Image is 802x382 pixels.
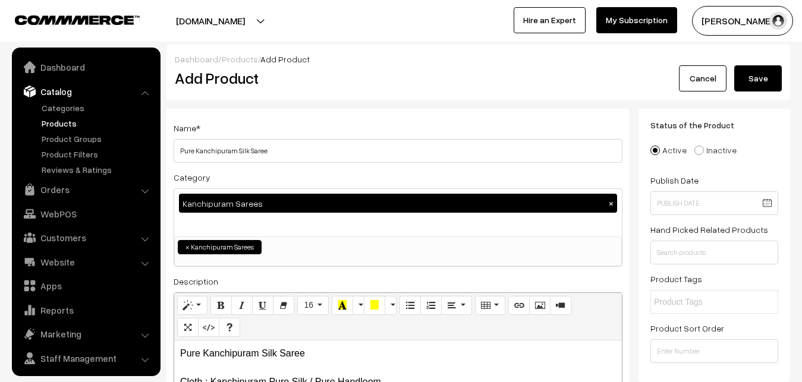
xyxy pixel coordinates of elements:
[222,54,258,64] a: Products
[529,296,551,315] button: Picture
[15,348,156,369] a: Staff Management
[650,144,687,156] label: Active
[39,163,156,176] a: Reviews & Ratings
[596,7,677,33] a: My Subscription
[15,323,156,345] a: Marketing
[15,179,156,200] a: Orders
[514,7,586,33] a: Hire an Expert
[15,227,156,248] a: Customers
[15,299,156,321] a: Reports
[175,69,625,87] h2: Add Product
[304,300,313,310] span: 16
[734,65,782,91] button: Save
[175,54,218,64] a: Dashboard
[650,322,724,334] label: Product Sort Order
[177,318,199,337] button: Full Screen
[694,144,737,156] label: Inactive
[15,56,156,78] a: Dashboard
[650,174,699,187] label: Publish Date
[273,296,294,315] button: Remove Font Style (CTRL+\)
[364,296,385,315] button: Background Color
[175,53,782,65] div: / /
[198,318,219,337] button: Code View
[297,296,329,315] button: Font Size
[174,171,210,184] label: Category
[15,81,156,102] a: Catalog
[606,198,617,209] button: ×
[650,191,778,215] input: Publish Date
[260,54,310,64] span: Add Product
[15,203,156,225] a: WebPOS
[650,120,748,130] span: Status of the Product
[650,241,778,264] input: Search products
[15,12,119,26] a: COMMMERCE
[134,6,287,36] button: [DOMAIN_NAME]
[550,296,571,315] button: Video
[174,275,218,288] label: Description
[353,296,364,315] button: More Color
[508,296,530,315] button: Link (CTRL+K)
[39,132,156,145] a: Product Groups
[177,296,207,315] button: Style
[420,296,442,315] button: Ordered list (CTRL+SHIFT+NUM8)
[231,296,253,315] button: Italic (CTRL+I)
[769,12,787,30] img: user
[400,296,421,315] button: Unordered list (CTRL+SHIFT+NUM7)
[252,296,273,315] button: Underline (CTRL+U)
[39,102,156,114] a: Categories
[174,139,622,163] input: Name
[39,117,156,130] a: Products
[15,251,156,273] a: Website
[219,318,240,337] button: Help
[179,194,617,213] div: Kanchipuram Sarees
[475,296,505,315] button: Table
[679,65,726,91] a: Cancel
[332,296,353,315] button: Recent Color
[210,296,232,315] button: Bold (CTRL+B)
[174,122,200,134] label: Name
[185,242,190,252] span: ×
[650,339,778,363] input: Enter Number
[15,15,140,24] img: COMMMERCE
[385,296,397,315] button: More Color
[441,296,471,315] button: Paragraph
[654,296,758,308] input: Product Tags
[39,148,156,160] a: Product Filters
[692,6,793,36] button: [PERSON_NAME]
[650,273,702,285] label: Product Tags
[15,275,156,296] a: Apps
[178,240,262,254] li: Kanchipuram Sarees
[650,223,768,236] label: Hand Picked Related Products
